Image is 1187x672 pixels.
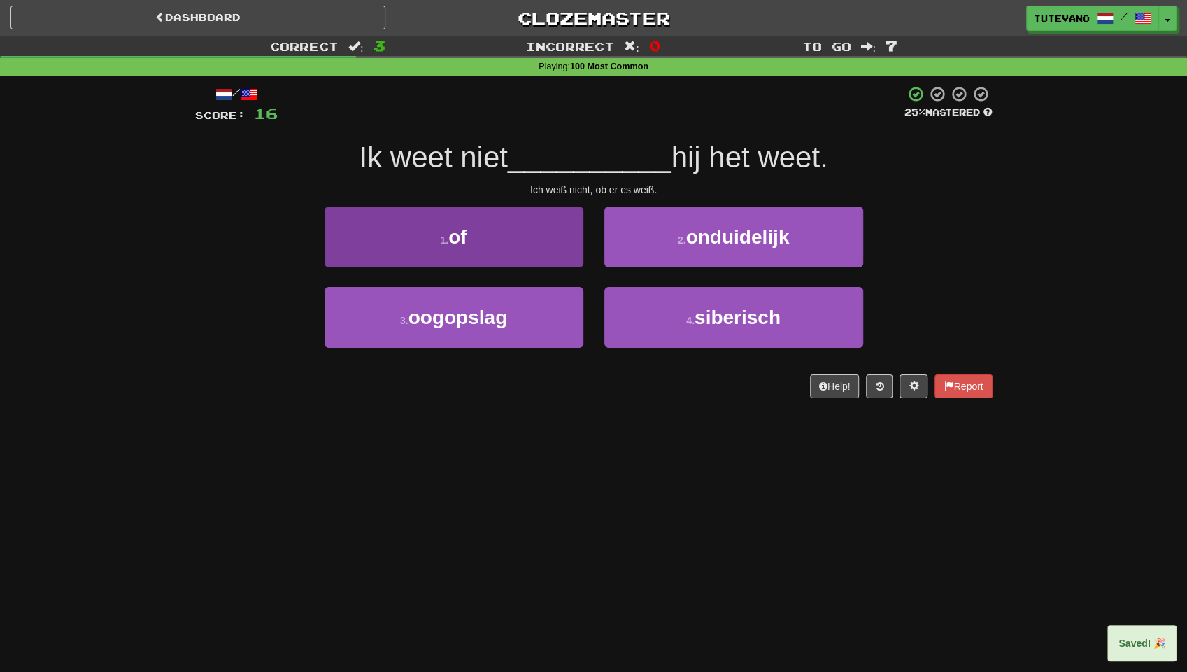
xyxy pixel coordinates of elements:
button: 1.of [325,206,583,267]
span: : [624,41,639,52]
small: 2 . [678,234,686,246]
button: Round history (alt+y) [866,374,893,398]
small: 1 . [440,234,448,246]
span: : [348,41,364,52]
span: 3 [374,37,385,54]
div: Ich weiß nicht, ob er es weiß. [195,183,993,197]
span: To go [802,39,851,53]
span: 16 [254,104,278,122]
strong: 100 Most Common [570,62,648,71]
span: of [448,226,467,248]
span: Correct [270,39,339,53]
span: / [1121,11,1128,21]
span: onduidelijk [685,226,789,248]
span: Incorrect [526,39,614,53]
span: oogopslag [408,307,508,328]
div: / [195,85,278,103]
span: Score: [195,109,246,121]
button: 4.siberisch [604,287,863,348]
button: 2.onduidelijk [604,206,863,267]
div: Saved! 🎉 [1107,625,1177,661]
small: 4 . [686,315,695,326]
a: Dashboard [10,6,385,29]
span: siberisch [695,307,781,328]
span: Ik weet niet [359,141,507,174]
span: 25 % [904,106,925,118]
button: Report [934,374,992,398]
span: 7 [886,37,897,54]
span: : [860,41,876,52]
a: Clozemaster [406,6,781,30]
button: 3.oogopslag [325,287,583,348]
a: Tutevano / [1026,6,1159,31]
span: __________ [508,141,671,174]
div: Mastered [904,106,993,119]
button: Help! [810,374,860,398]
span: 0 [649,37,661,54]
span: hij het weet. [671,141,827,174]
span: Tutevano [1034,12,1090,24]
small: 3 . [400,315,408,326]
